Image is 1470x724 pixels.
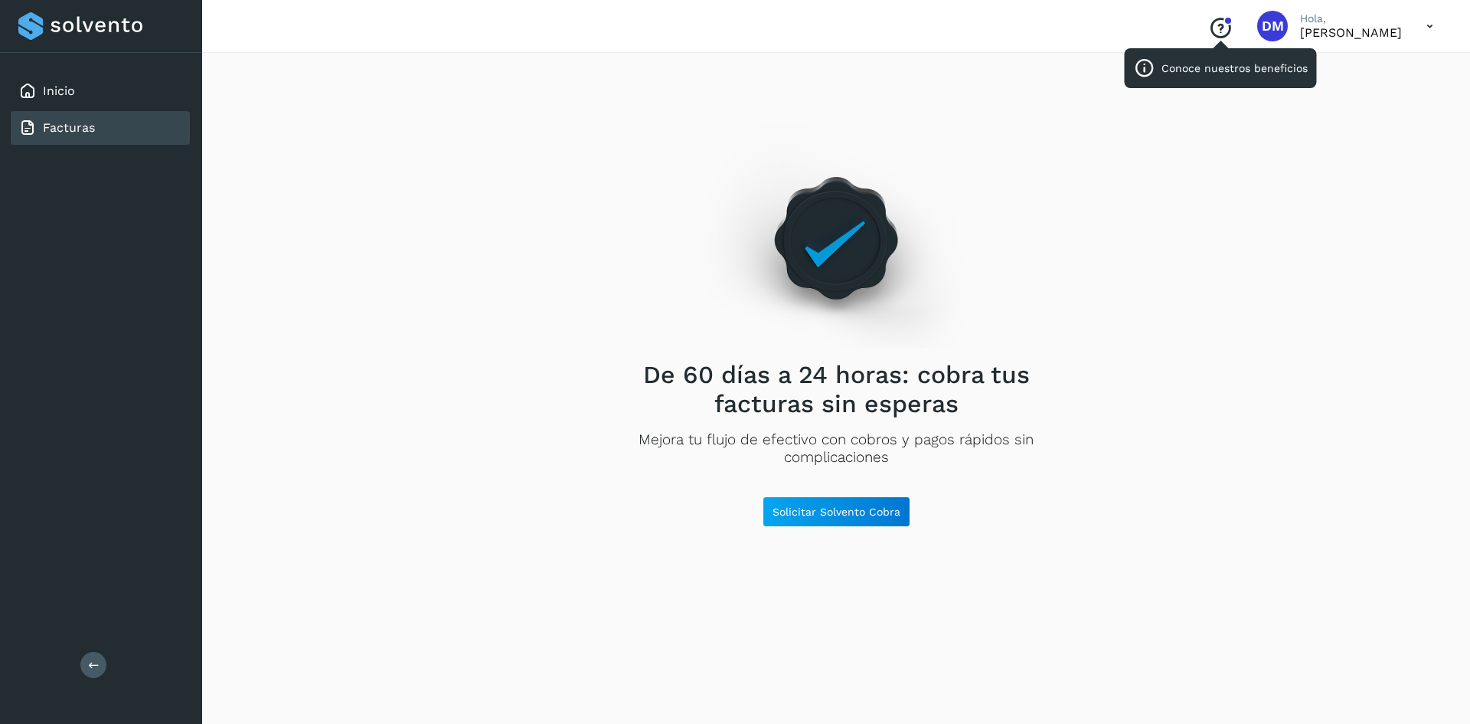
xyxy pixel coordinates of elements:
[11,111,190,145] div: Facturas
[618,360,1054,419] h2: De 60 días a 24 horas: cobra tus facturas sin esperas
[43,120,95,135] a: Facturas
[43,84,75,98] a: Inicio
[704,123,969,348] img: Empty state image
[1300,12,1402,25] p: Hola,
[1208,29,1233,41] a: Conoce nuestros beneficios
[618,431,1054,467] p: Mejora tu flujo de efectivo con cobros y pagos rápidos sin complicaciones
[11,74,190,108] div: Inicio
[1161,62,1308,75] p: Conoce nuestros beneficios
[763,496,910,527] button: Solicitar Solvento Cobra
[773,506,900,517] span: Solicitar Solvento Cobra
[1300,25,1402,40] p: DIEGO MUÑOZ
